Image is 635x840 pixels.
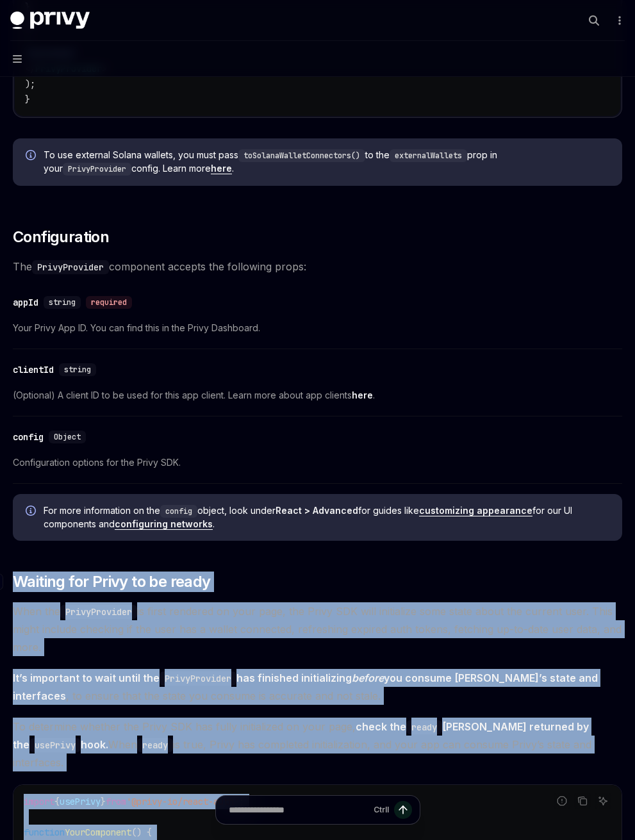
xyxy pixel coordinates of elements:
svg: Info [26,506,38,518]
div: config [13,431,44,443]
button: Open search [584,10,604,31]
code: config [160,505,197,518]
div: required [86,296,132,309]
span: ); [25,78,35,90]
span: The component accepts the following props: [13,258,622,276]
span: When the is first rendered on your page, the Privy SDK will initialize some state about the curre... [13,602,622,656]
span: Configuration [13,227,109,247]
code: PrivyProvider [60,605,137,619]
code: ready [137,738,173,752]
button: Send message [394,801,412,819]
a: here [211,163,232,174]
div: clientId [13,363,54,376]
code: externalWallets [390,149,467,162]
span: Configuration options for the Privy SDK. [13,455,622,470]
img: dark logo [10,12,90,29]
strong: It’s important to wait until the has finished initializing you consume [PERSON_NAME]’s state and ... [13,671,598,702]
span: Object [54,432,81,442]
strong: React > Advanced [276,505,358,516]
code: PrivyProvider [63,163,131,176]
code: ready [406,720,442,734]
div: appId [13,296,38,309]
span: To use external Solana wallets, you must pass to the prop in your config. Learn more . [44,149,609,176]
em: before [352,671,384,684]
code: toSolanaWalletConnectors() [238,149,365,162]
svg: Info [26,150,38,163]
span: } [25,94,30,105]
span: , to ensure that the state you consume is accurate and not stale. [13,669,622,705]
span: Waiting for Privy to be ready [13,572,211,592]
span: To determine whether the Privy SDK has fully initialized on your page, When is true, Privy has co... [13,718,622,771]
span: Your Privy App ID. You can find this in the Privy Dashboard. [13,320,622,336]
span: string [49,297,76,308]
a: configuring networks [115,518,213,530]
input: Ask a question... [229,796,368,824]
a: here [352,390,373,401]
span: (Optional) A client ID to be used for this app client. Learn more about app clients . [13,388,622,403]
a: customizing appearance [419,505,532,516]
span: string [64,365,91,375]
button: More actions [612,12,625,29]
code: usePrivy [29,738,81,752]
span: For more information on the object, look under for guides like for our UI components and . [44,504,609,531]
code: PrivyProvider [32,260,109,274]
code: PrivyProvider [160,671,236,686]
